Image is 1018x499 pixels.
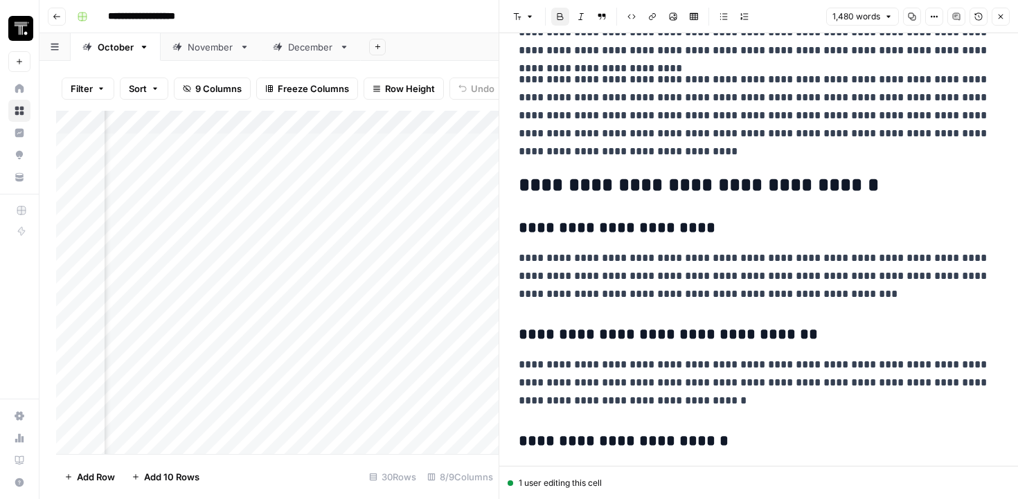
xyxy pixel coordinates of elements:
[364,78,444,100] button: Row Height
[449,78,503,100] button: Undo
[8,78,30,100] a: Home
[98,40,134,54] div: October
[71,82,93,96] span: Filter
[8,405,30,427] a: Settings
[77,470,115,484] span: Add Row
[8,166,30,188] a: Your Data
[8,11,30,46] button: Workspace: Thoughtspot
[471,82,494,96] span: Undo
[826,8,899,26] button: 1,480 words
[508,477,1010,489] div: 1 user editing this cell
[8,16,33,41] img: Thoughtspot Logo
[123,466,208,488] button: Add 10 Rows
[8,122,30,144] a: Insights
[195,82,242,96] span: 9 Columns
[8,144,30,166] a: Opportunities
[256,78,358,100] button: Freeze Columns
[120,78,168,100] button: Sort
[161,33,261,61] a: November
[364,466,422,488] div: 30 Rows
[71,33,161,61] a: October
[174,78,251,100] button: 9 Columns
[261,33,361,61] a: December
[8,427,30,449] a: Usage
[144,470,199,484] span: Add 10 Rows
[832,10,880,23] span: 1,480 words
[62,78,114,100] button: Filter
[278,82,349,96] span: Freeze Columns
[129,82,147,96] span: Sort
[385,82,435,96] span: Row Height
[8,471,30,493] button: Help + Support
[188,40,234,54] div: November
[422,466,499,488] div: 8/9 Columns
[8,100,30,122] a: Browse
[8,449,30,471] a: Learning Hub
[288,40,334,54] div: December
[56,466,123,488] button: Add Row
